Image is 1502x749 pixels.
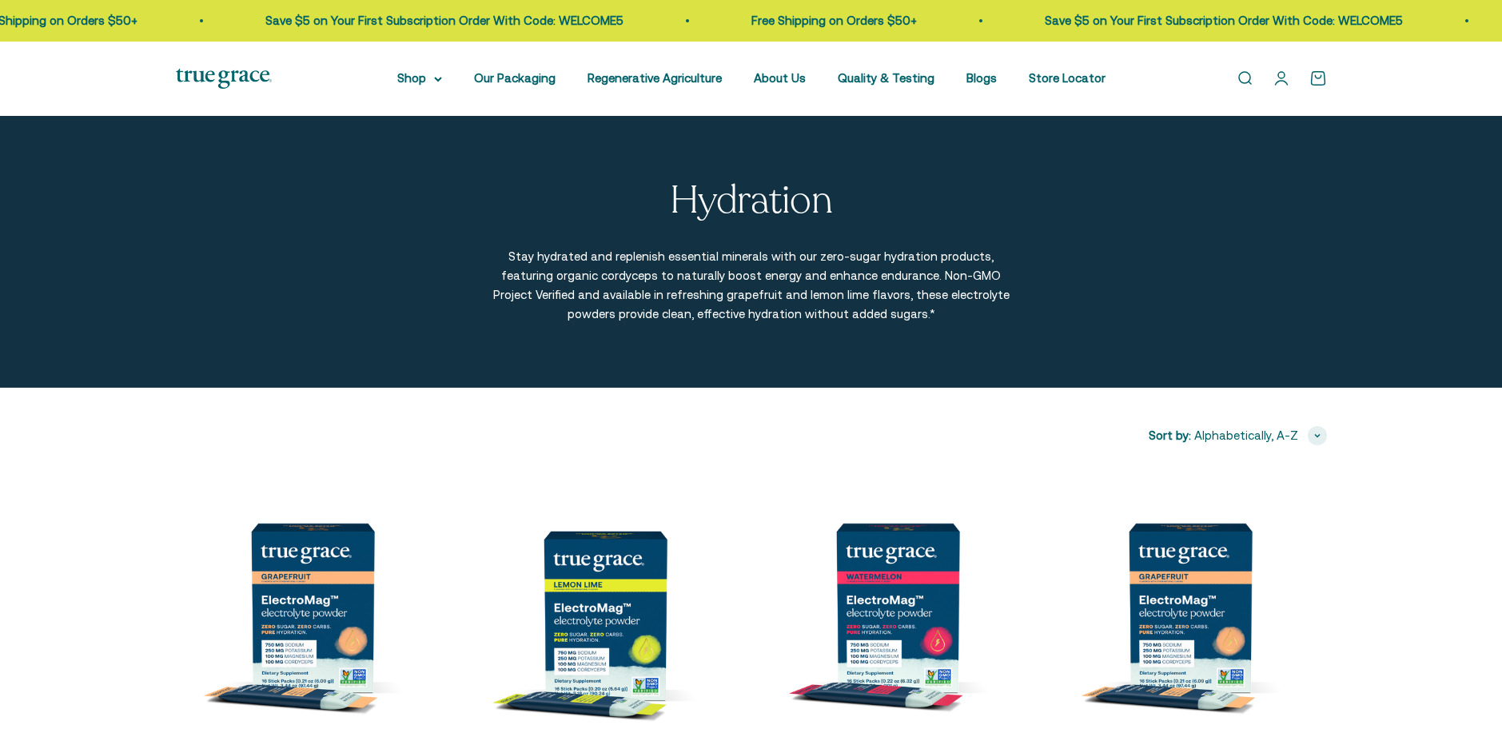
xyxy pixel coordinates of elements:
[474,71,556,85] a: Our Packaging
[468,471,742,744] img: ElectroMag™
[750,14,915,27] a: Free Shipping on Orders $50+
[492,247,1011,324] p: Stay hydrated and replenish essential minerals with our zero-sugar hydration products, featuring ...
[588,71,722,85] a: Regenerative Agriculture
[264,11,622,30] p: Save $5 on Your First Subscription Order With Code: WELCOME5
[670,180,833,222] p: Hydration
[754,71,806,85] a: About Us
[397,69,442,88] summary: Shop
[176,471,449,744] img: ElectroMag™
[1194,426,1298,445] span: Alphabetically, A-Z
[966,71,997,85] a: Blogs
[838,71,934,85] a: Quality & Testing
[1043,11,1401,30] p: Save $5 on Your First Subscription Order With Code: WELCOME5
[761,471,1034,744] img: ElectroMag™
[1149,426,1191,445] span: Sort by:
[1029,71,1106,85] a: Store Locator
[1194,426,1327,445] button: Alphabetically, A-Z
[1054,471,1327,744] img: ElectroMag™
